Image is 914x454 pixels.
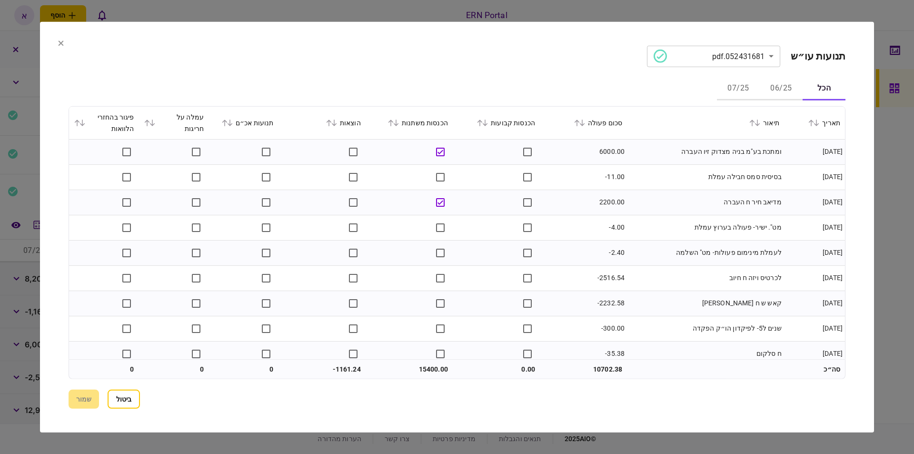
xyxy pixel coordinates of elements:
td: מדיאב חיר ח העברה [627,190,784,215]
button: ביטול [108,390,140,409]
h2: תנועות עו״ש [791,50,845,62]
td: [DATE] [784,291,845,316]
div: 052431681.pdf [654,50,765,63]
td: לכרטיס ויזה ח חיוב [627,265,784,291]
td: 15400.00 [366,360,453,379]
td: -2232.58 [540,291,627,316]
td: קאש ש ח [PERSON_NAME] [627,291,784,316]
td: ומתכת בע"מ בניה מצדוק זיו העברה [627,139,784,164]
div: תנועות אכ״ם [213,117,274,128]
div: עמלה על חריגות [144,111,204,134]
td: [DATE] [784,341,845,366]
td: לעמלת מינימום פעולות- מט" השלמה [627,240,784,265]
td: -300.00 [540,316,627,341]
div: הכנסות קבועות [457,117,535,128]
div: פיגור בהחזרי הלוואות [74,111,134,134]
td: 10702.38 [540,360,627,379]
td: [DATE] [784,215,845,240]
td: [DATE] [784,316,845,341]
td: מט". ישיר- פעולה בערוץ עמלת [627,215,784,240]
td: [DATE] [784,240,845,265]
td: -2.40 [540,240,627,265]
td: [DATE] [784,265,845,291]
td: [DATE] [784,164,845,190]
button: הכל [803,77,845,100]
td: [DATE] [784,139,845,164]
td: [DATE] [784,190,845,215]
td: -11.00 [540,164,627,190]
div: הכנסות משתנות [370,117,448,128]
td: 0.00 [453,360,540,379]
div: סכום פעולה [545,117,622,128]
button: 06/25 [760,77,803,100]
td: בסיסית סמס חבילה עמלת [627,164,784,190]
td: סה״כ [784,360,845,379]
td: -35.38 [540,341,627,366]
td: שנים ל5- לפיקדון הו״ק הפקדה [627,316,784,341]
td: -1161.24 [278,360,366,379]
td: 0 [69,360,139,379]
td: -2516.54 [540,265,627,291]
div: הוצאות [283,117,361,128]
td: ח סלקום [627,341,784,366]
td: -4.00 [540,215,627,240]
td: 0 [209,360,278,379]
div: תאריך [789,117,840,128]
td: 6000.00 [540,139,627,164]
button: 07/25 [717,77,760,100]
div: תיאור [632,117,779,128]
td: 2200.00 [540,190,627,215]
td: 0 [139,360,209,379]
